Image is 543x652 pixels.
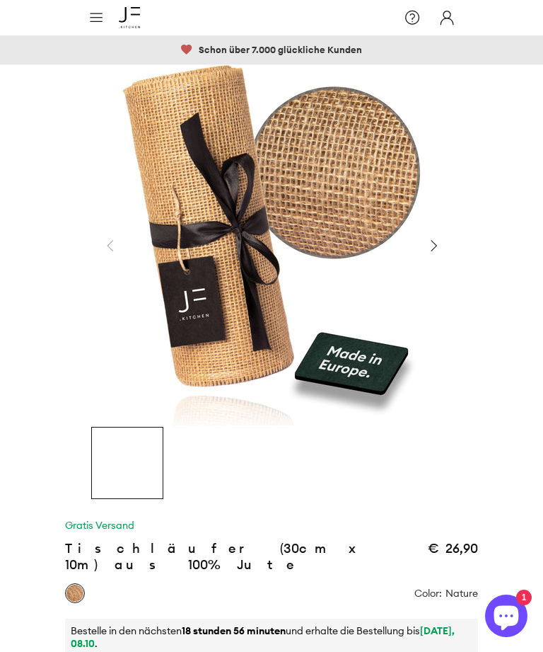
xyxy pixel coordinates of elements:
[181,43,362,56] span: Schon über 7.000 glückliche Kunden
[414,587,442,600] span: Color:
[182,624,286,637] span: 18 stunden 56 minuten
[308,427,380,499] img: Tischläufer (30cm x 10m) aus 100% Jute
[119,7,140,28] a: [DOMAIN_NAME]®
[235,427,308,499] img: Tischläufer (30cm x 10m) aus 100% Jute
[445,587,478,600] span: Nature
[65,540,375,573] h1: Tischläufer (30cm x 10m) aus 100% Jute
[91,64,452,425] img: Tischläufer (30cm x 10m) aus 100% Jute
[65,518,134,534] div: Gratis Versand
[95,637,98,650] span: .
[380,427,452,499] img: Tischläufer (30cm x 10m) aus 100% Jute
[428,540,478,556] span: €26,90
[71,624,455,650] span: [DATE], 08.10
[66,585,83,602] div: Nature
[163,427,235,499] img: Tischläufer (30cm x 10m) aus 100% Jute
[481,595,532,641] inbox-online-store-chat: Onlineshop-Chat von Shopify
